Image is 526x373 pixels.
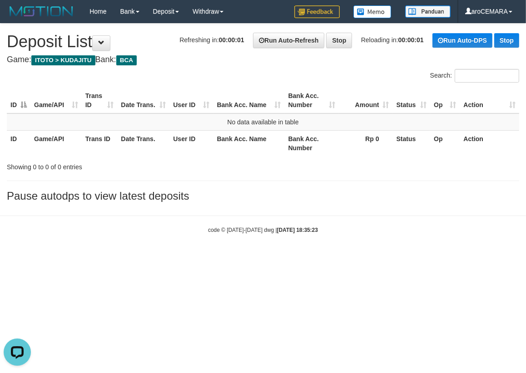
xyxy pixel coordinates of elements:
h1: Deposit List [7,33,519,51]
th: ID: activate to sort column descending [7,88,30,113]
a: Stop [494,33,519,48]
th: User ID: activate to sort column ascending [169,88,213,113]
small: code © [DATE]-[DATE] dwg | [208,227,318,233]
img: MOTION_logo.png [7,5,76,18]
strong: 00:00:01 [219,36,244,44]
span: ITOTO > KUDAJITU [31,55,95,65]
th: Bank Acc. Name: activate to sort column ascending [213,88,285,113]
th: Game/API: activate to sort column ascending [30,88,82,113]
button: Open LiveChat chat widget [4,4,31,31]
th: Action: activate to sort column ascending [460,88,519,113]
th: Bank Acc. Name [213,130,285,156]
th: ID [7,130,30,156]
th: Trans ID [82,130,118,156]
th: User ID [169,130,213,156]
span: Reloading in: [361,36,424,44]
td: No data available in table [7,113,519,131]
th: Bank Acc. Number: activate to sort column ascending [285,88,339,113]
th: Bank Acc. Number [285,130,339,156]
label: Search: [430,69,519,83]
th: Op [430,130,460,156]
th: Date Trans.: activate to sort column ascending [117,88,169,113]
strong: 00:00:01 [398,36,424,44]
h4: Game: Bank: [7,55,519,64]
strong: [DATE] 18:35:23 [277,227,318,233]
th: Game/API [30,130,82,156]
input: Search: [455,69,519,83]
img: Button%20Memo.svg [353,5,392,18]
div: Showing 0 to 0 of 0 entries [7,159,213,172]
img: panduan.png [405,5,451,18]
h3: Pause autodps to view latest deposits [7,190,519,202]
th: Status: activate to sort column ascending [393,88,431,113]
th: Action [460,130,519,156]
th: Trans ID: activate to sort column ascending [82,88,118,113]
a: Run Auto-Refresh [253,33,324,48]
th: Rp 0 [339,130,392,156]
a: Run Auto-DPS [432,33,492,48]
a: Stop [326,33,352,48]
span: BCA [116,55,137,65]
th: Date Trans. [117,130,169,156]
th: Op: activate to sort column ascending [430,88,460,113]
span: Refreshing in: [179,36,244,44]
th: Status [393,130,431,156]
th: Amount: activate to sort column ascending [339,88,392,113]
img: Feedback.jpg [294,5,340,18]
